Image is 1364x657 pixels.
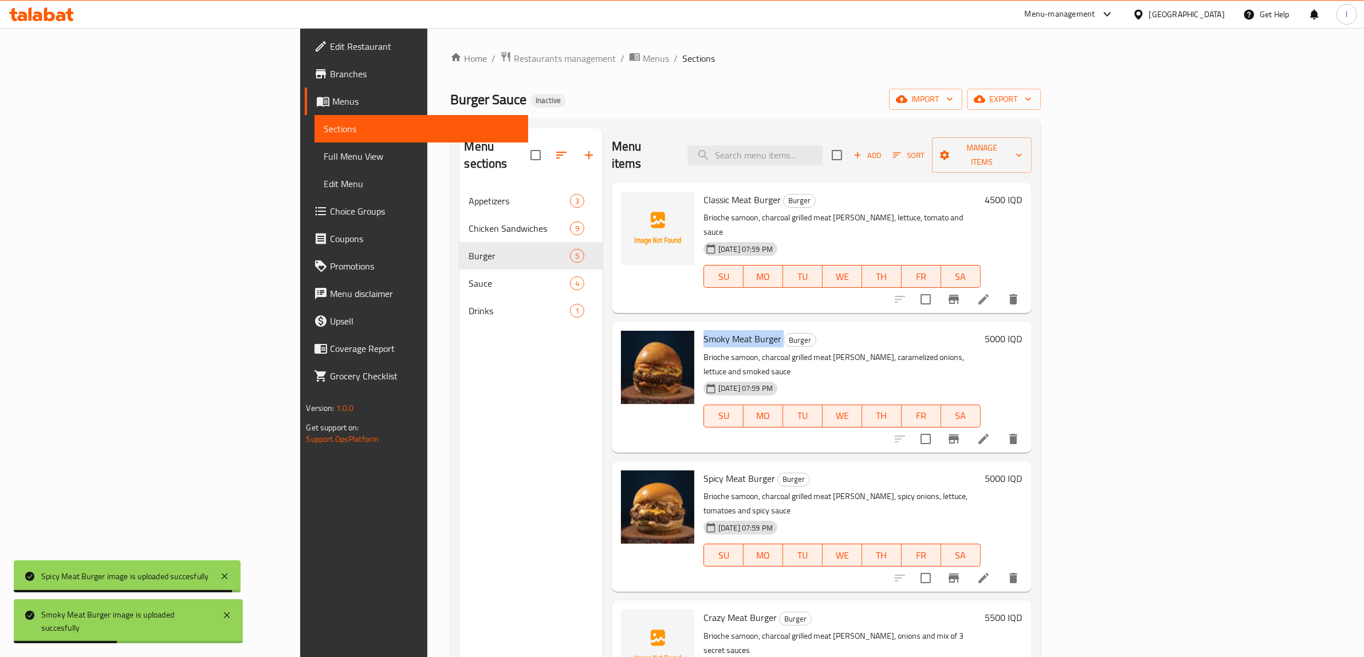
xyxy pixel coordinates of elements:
[906,407,937,424] span: FR
[305,33,528,60] a: Edit Restaurant
[788,547,818,564] span: TU
[976,92,1032,106] span: export
[941,544,981,567] button: SA
[332,94,519,108] span: Menus
[548,141,575,169] span: Sort sections
[946,547,976,564] span: SA
[330,342,519,355] span: Coverage Report
[306,432,379,446] a: Support.OpsPlatform
[687,145,823,165] input: search
[784,333,816,347] div: Burger
[330,369,519,383] span: Grocery Checklist
[827,407,858,424] span: WE
[306,401,334,415] span: Version:
[570,221,584,235] div: items
[469,276,569,290] div: Sauce
[823,544,862,567] button: WE
[1000,425,1027,453] button: delete
[780,612,811,626] span: Burger
[621,192,694,265] img: Classic Meat Burger
[941,405,981,428] button: SA
[315,170,528,197] a: Edit Menu
[827,547,858,564] span: WE
[703,544,744,567] button: SU
[709,268,739,285] span: SU
[571,196,584,207] span: 3
[469,221,569,235] span: Chicken Sandwiches
[890,147,927,164] button: Sort
[459,183,603,329] nav: Menu sections
[703,265,744,288] button: SU
[703,211,981,239] p: Brioche samoon, charcoal grilled meat [PERSON_NAME], lettuce, tomato and sauce
[748,268,779,285] span: MO
[703,470,775,487] span: Spicy Meat Burger
[827,268,858,285] span: WE
[330,314,519,328] span: Upsell
[709,547,739,564] span: SU
[524,143,548,167] span: Select all sections
[469,194,569,208] span: Appetizers
[305,335,528,362] a: Coverage Report
[898,92,953,106] span: import
[862,544,902,567] button: TH
[985,609,1023,626] h6: 5500 IQD
[324,122,519,136] span: Sections
[330,232,519,246] span: Coupons
[459,297,603,324] div: Drinks1
[867,407,897,424] span: TH
[902,405,941,428] button: FR
[324,177,519,191] span: Edit Menu
[330,259,519,273] span: Promotions
[867,268,897,285] span: TH
[315,115,528,143] a: Sections
[946,407,976,424] span: SA
[571,223,584,234] span: 9
[305,362,528,390] a: Grocery Checklist
[674,52,678,65] li: /
[889,89,962,110] button: import
[977,292,990,306] a: Edit menu item
[977,571,990,585] a: Edit menu item
[330,204,519,218] span: Choice Groups
[748,407,779,424] span: MO
[906,268,937,285] span: FR
[788,407,818,424] span: TU
[941,141,1023,169] span: Manage items
[306,420,359,435] span: Get support on:
[324,149,519,163] span: Full Menu View
[643,52,669,65] span: Menus
[932,137,1032,173] button: Manage items
[985,470,1023,486] h6: 5000 IQD
[823,265,862,288] button: WE
[621,470,694,544] img: Spicy Meat Burger
[575,141,603,169] button: Add section
[946,268,976,285] span: SA
[825,143,849,167] span: Select section
[571,306,584,316] span: 1
[531,96,565,105] span: Inactive
[862,405,902,428] button: TH
[940,564,968,592] button: Branch-specific-item
[703,350,981,379] p: Brioche samoon, charcoal grilled meat [PERSON_NAME], caramelized onions, lettuce and smoked sauce
[849,147,886,164] span: Add item
[330,287,519,300] span: Menu disclaimer
[1025,7,1095,21] div: Menu-management
[714,383,777,394] span: [DATE] 07:59 PM
[784,334,816,347] span: Burger
[779,612,812,626] div: Burger
[315,143,528,170] a: Full Menu View
[783,405,823,428] button: TU
[703,489,981,518] p: Brioche samoon, charcoal grilled meat [PERSON_NAME], spicy onions, lettuce, tomatoes and spicy sauce
[305,197,528,225] a: Choice Groups
[985,192,1023,208] h6: 4500 IQD
[852,149,883,162] span: Add
[886,147,932,164] span: Sort items
[469,249,569,263] span: Burger
[1000,564,1027,592] button: delete
[450,51,1040,66] nav: breadcrumb
[862,265,902,288] button: TH
[784,194,815,207] span: Burger
[305,225,528,252] a: Coupons
[330,67,519,81] span: Branches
